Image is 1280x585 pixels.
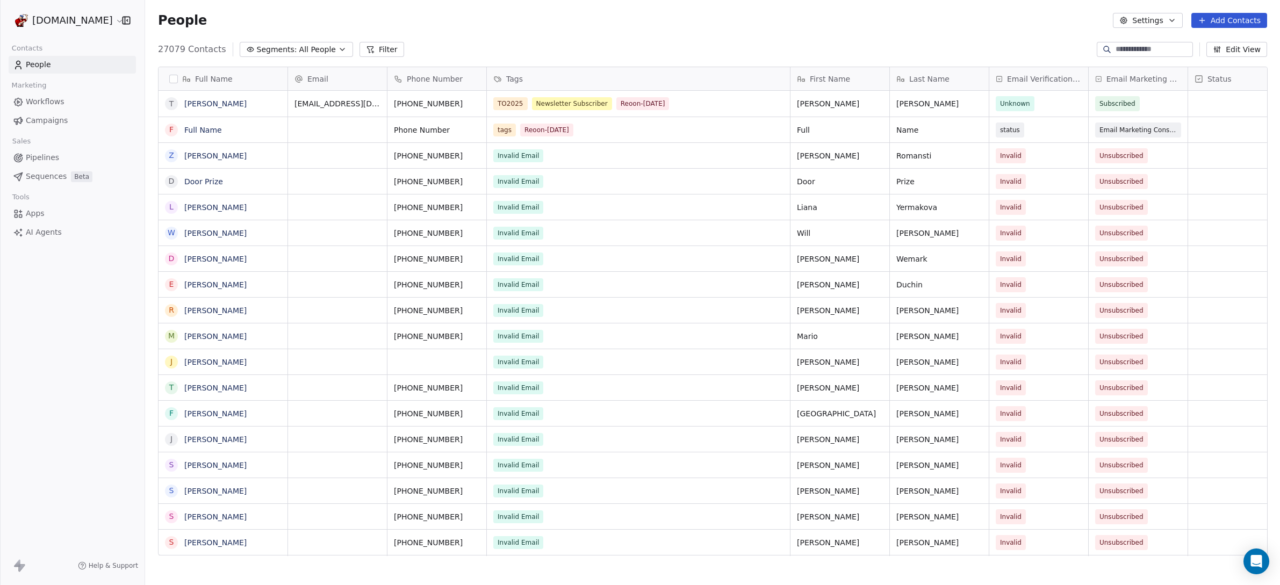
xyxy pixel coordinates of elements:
[1099,98,1135,109] span: Subscribed
[1099,486,1144,496] span: Unsubscribed
[394,434,480,445] span: [PHONE_NUMBER]
[158,12,207,28] span: People
[1099,408,1144,419] span: Unsubscribed
[797,486,883,496] span: [PERSON_NAME]
[797,228,883,239] span: Will
[184,358,247,366] a: [PERSON_NAME]
[1000,279,1022,290] span: Invalid
[797,254,883,264] span: [PERSON_NAME]
[394,254,480,264] span: [PHONE_NUMBER]
[896,486,982,496] span: [PERSON_NAME]
[810,74,850,84] span: First Name
[1099,434,1144,445] span: Unsubscribed
[26,208,45,219] span: Apps
[1099,331,1144,342] span: Unsubscribed
[1000,382,1022,393] span: Invalid
[169,150,174,161] div: Z
[797,382,883,393] span: [PERSON_NAME]
[1099,357,1144,367] span: Unsubscribed
[1099,254,1144,264] span: Unsubscribed
[1099,537,1144,548] span: Unsubscribed
[169,511,174,522] div: S
[71,171,92,182] span: Beta
[9,149,136,167] a: Pipelines
[184,512,247,521] a: [PERSON_NAME]
[1099,511,1144,522] span: Unsubscribed
[493,330,543,343] span: Invalid Email
[493,356,543,369] span: Invalid Email
[1099,150,1144,161] span: Unsubscribed
[989,67,1088,90] div: Email Verification Status
[169,459,174,471] div: S
[184,126,222,134] a: Full Name
[184,203,247,212] a: [PERSON_NAME]
[394,228,480,239] span: [PHONE_NUMBER]
[169,253,175,264] div: D
[1007,74,1082,84] span: Email Verification Status
[1000,486,1022,496] span: Invalid
[487,67,790,90] div: Tags
[169,485,174,496] div: S
[394,98,480,109] span: [PHONE_NUMBER]
[532,97,612,110] span: Newsletter Subscriber
[493,381,543,394] span: Invalid Email
[896,150,982,161] span: Romansti
[1000,98,1030,109] span: Unknown
[896,511,982,522] span: [PERSON_NAME]
[394,537,480,548] span: [PHONE_NUMBER]
[158,43,226,56] span: 27079 Contacts
[184,280,247,289] a: [PERSON_NAME]
[1099,202,1144,213] span: Unsubscribed
[1000,331,1022,342] span: Invalid
[493,536,543,549] span: Invalid Email
[797,434,883,445] span: [PERSON_NAME]
[896,357,982,367] span: [PERSON_NAME]
[493,252,543,265] span: Invalid Email
[1099,460,1144,471] span: Unsubscribed
[169,176,175,187] div: D
[1000,511,1022,522] span: Invalid
[1000,357,1022,367] span: Invalid
[288,67,387,90] div: Email
[13,11,114,30] button: [DOMAIN_NAME]
[184,306,247,315] a: [PERSON_NAME]
[26,96,64,107] span: Workflows
[1000,305,1022,316] span: Invalid
[797,125,883,135] span: Full
[493,407,543,420] span: Invalid Email
[7,40,47,56] span: Contacts
[169,201,174,213] div: L
[520,124,573,136] span: Reoon-[DATE]
[169,537,174,548] div: S
[493,175,543,188] span: Invalid Email
[170,434,172,445] div: J
[169,408,174,419] div: F
[493,201,543,214] span: Invalid Email
[896,537,982,548] span: [PERSON_NAME]
[307,74,328,84] span: Email
[493,227,543,240] span: Invalid Email
[394,408,480,419] span: [PHONE_NUMBER]
[896,125,982,135] span: Name
[8,133,35,149] span: Sales
[896,279,982,290] span: Duchin
[896,460,982,471] span: [PERSON_NAME]
[797,460,883,471] span: [PERSON_NAME]
[797,305,883,316] span: [PERSON_NAME]
[26,59,51,70] span: People
[184,538,247,547] a: [PERSON_NAME]
[184,384,247,392] a: [PERSON_NAME]
[169,98,174,110] div: T
[797,98,883,109] span: [PERSON_NAME]
[8,189,34,205] span: Tools
[1000,434,1022,445] span: Invalid
[896,228,982,239] span: [PERSON_NAME]
[184,177,223,186] a: Door Prize
[1000,176,1022,187] span: Invalid
[797,511,883,522] span: [PERSON_NAME]
[1099,176,1144,187] span: Unsubscribed
[184,255,247,263] a: [PERSON_NAME]
[9,93,136,111] a: Workflows
[1106,74,1181,84] span: Email Marketing Consent
[195,74,233,84] span: Full Name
